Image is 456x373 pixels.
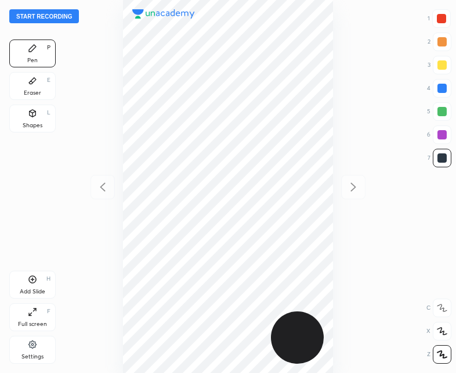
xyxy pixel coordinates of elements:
div: Z [427,345,451,364]
div: 1 [428,9,451,28]
div: 4 [427,79,451,98]
div: 6 [427,125,451,144]
div: Full screen [18,321,47,327]
div: 3 [428,56,451,74]
div: F [47,309,50,314]
img: logo.38c385cc.svg [132,9,195,19]
div: X [426,322,451,340]
div: Pen [27,58,38,63]
div: P [47,45,50,51]
div: 5 [427,102,451,121]
div: Add Slide [20,289,45,295]
div: C [426,299,451,317]
div: H [46,276,50,282]
div: Shapes [23,123,42,128]
div: Eraser [24,90,41,96]
div: 7 [428,149,451,167]
div: Settings [21,354,44,360]
div: E [47,77,50,83]
div: 2 [428,33,451,51]
div: L [47,110,50,116]
button: Start recording [9,9,79,23]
